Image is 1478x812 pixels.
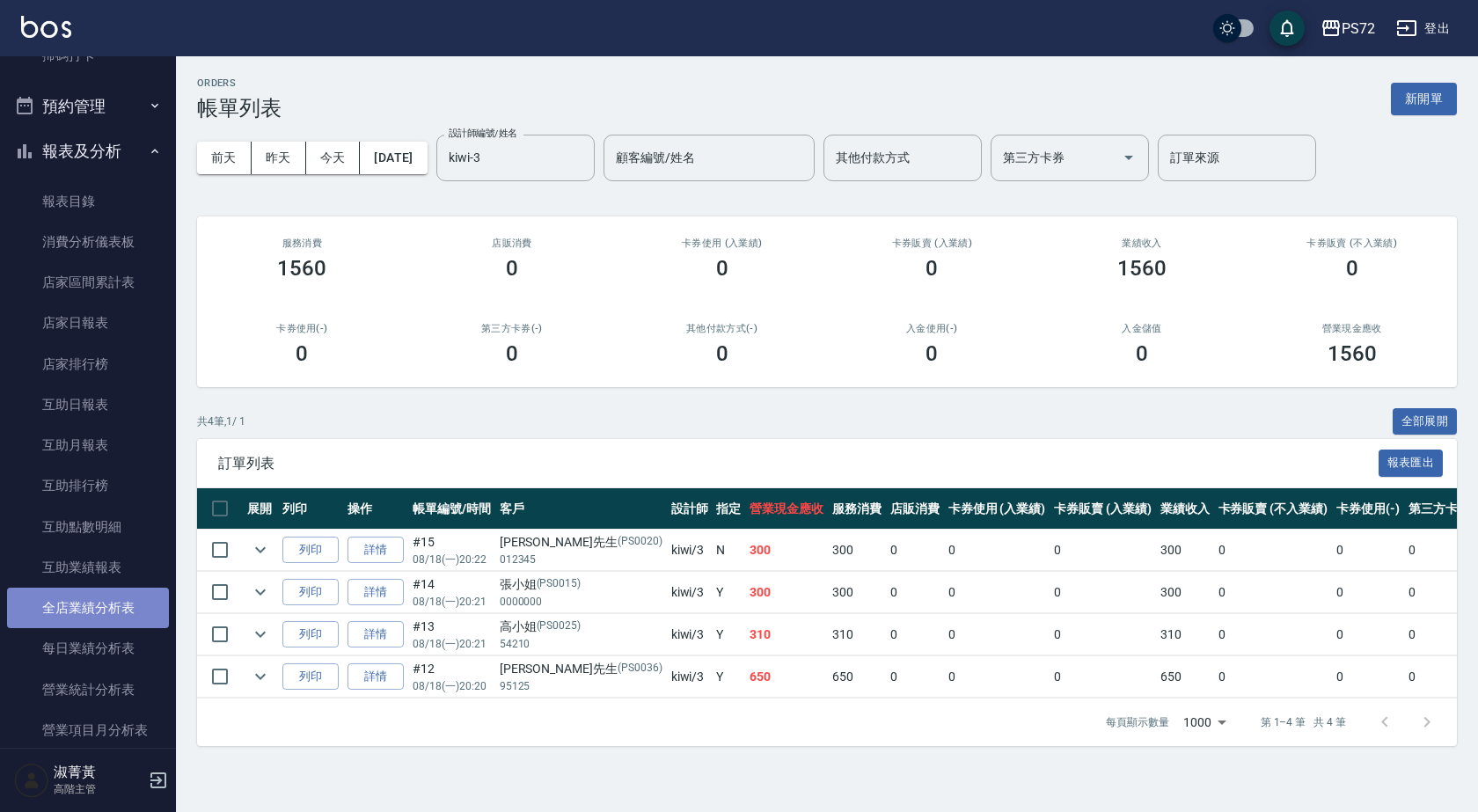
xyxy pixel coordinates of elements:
p: (PS0036) [618,660,662,678]
td: 0 [944,530,1050,571]
h5: 淑菁黃 [54,764,143,781]
td: 0 [1332,530,1404,571]
label: 設計師編號/姓名 [449,127,517,140]
button: 報表及分析 [7,128,169,174]
div: [PERSON_NAME]先生 [500,533,662,552]
button: 列印 [282,537,339,564]
a: 詳情 [348,537,404,564]
a: 互助點數明細 [7,507,169,547]
div: 1000 [1176,699,1233,746]
h3: 0 [506,256,518,281]
td: 0 [1214,614,1332,655]
p: 08/18 (一) 20:21 [413,594,491,610]
p: 54210 [500,636,662,652]
h3: 0 [1346,256,1358,281]
a: 店家區間累計表 [7,262,169,303]
a: 互助月報表 [7,425,169,465]
p: 08/18 (一) 20:20 [413,678,491,694]
td: 300 [828,572,886,613]
button: 今天 [306,142,361,174]
th: 操作 [343,488,408,530]
h2: 卡券販賣 (入業績) [848,238,1016,249]
h2: 卡券使用(-) [218,323,386,334]
h3: 0 [926,256,938,281]
th: 列印 [278,488,343,530]
td: 0 [886,572,944,613]
a: 店家排行榜 [7,344,169,384]
a: 報表目錄 [7,181,169,222]
p: 0000000 [500,594,662,610]
a: 互助日報表 [7,384,169,425]
h2: 業績收入 [1058,238,1226,249]
button: 列印 [282,579,339,606]
p: 高階主管 [54,781,143,797]
button: 新開單 [1391,83,1457,115]
a: 詳情 [348,579,404,606]
td: 300 [745,530,828,571]
td: 310 [828,614,886,655]
p: (PS0020) [618,533,662,552]
td: #15 [408,530,495,571]
th: 客戶 [495,488,667,530]
img: Logo [21,16,71,38]
td: 300 [1156,572,1214,613]
th: 卡券販賣 (入業績) [1050,488,1156,530]
a: 報表匯出 [1379,454,1444,471]
button: 預約管理 [7,84,169,129]
h2: 入金使用(-) [848,323,1016,334]
td: 0 [1050,614,1156,655]
p: 95125 [500,678,662,694]
a: 掃碼打卡 [7,35,169,76]
h3: 1560 [1328,341,1377,366]
button: 昨天 [252,142,306,174]
td: 650 [1156,656,1214,698]
p: (PS0015) [537,575,582,594]
td: #14 [408,572,495,613]
p: 第 1–4 筆 共 4 筆 [1261,714,1346,730]
span: 訂單列表 [218,455,1379,472]
td: 310 [745,614,828,655]
h3: 1560 [277,256,326,281]
h2: 卡券販賣 (不入業績) [1268,238,1436,249]
td: kiwi /3 [667,656,713,698]
th: 卡券使用 (入業績) [944,488,1050,530]
button: 列印 [282,621,339,648]
td: kiwi /3 [667,530,713,571]
h3: 0 [716,256,728,281]
td: 0 [944,614,1050,655]
h3: 0 [1136,341,1148,366]
th: 展開 [243,488,278,530]
a: 新開單 [1391,90,1457,106]
th: 營業現金應收 [745,488,828,530]
button: [DATE] [360,142,427,174]
th: 帳單編號/時間 [408,488,495,530]
div: 高小姐 [500,618,662,636]
td: 0 [1332,614,1404,655]
p: 每頁顯示數量 [1106,714,1169,730]
td: kiwi /3 [667,614,713,655]
a: 店家日報表 [7,303,169,343]
td: #13 [408,614,495,655]
th: 店販消費 [886,488,944,530]
div: 張小姐 [500,575,662,594]
p: 共 4 筆, 1 / 1 [197,413,245,429]
td: 300 [828,530,886,571]
p: 08/18 (一) 20:22 [413,552,491,567]
button: 前天 [197,142,252,174]
td: 0 [944,656,1050,698]
td: 0 [886,656,944,698]
td: 650 [745,656,828,698]
a: 營業項目月分析表 [7,710,169,750]
h3: 帳單列表 [197,96,282,121]
td: Y [712,572,745,613]
a: 全店業績分析表 [7,588,169,628]
a: 互助業績報表 [7,547,169,588]
a: 互助排行榜 [7,465,169,506]
button: expand row [247,537,274,563]
td: 0 [886,614,944,655]
th: 設計師 [667,488,713,530]
h3: 0 [296,341,308,366]
td: 0 [1050,572,1156,613]
h2: 第三方卡券(-) [428,323,596,334]
th: 業績收入 [1156,488,1214,530]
